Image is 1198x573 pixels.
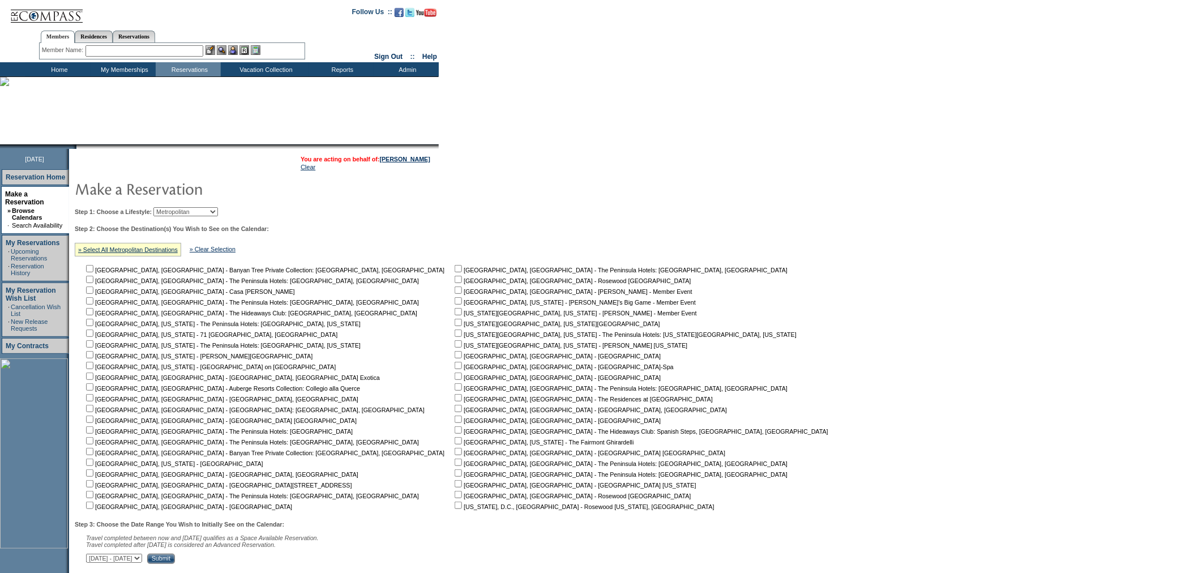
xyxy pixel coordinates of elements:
[11,318,48,332] a: New Release Requests
[72,144,76,149] img: promoShadowLeftCorner.gif
[422,53,437,61] a: Help
[84,417,357,424] nobr: [GEOGRAPHIC_DATA], [GEOGRAPHIC_DATA] - [GEOGRAPHIC_DATA] [GEOGRAPHIC_DATA]
[410,53,415,61] span: ::
[217,45,226,55] img: View
[7,207,11,214] b: »
[75,521,284,528] b: Step 3: Choose the Date Range You Wish to Initially See on the Calendar:
[251,45,260,55] img: b_calculator.gif
[84,267,444,273] nobr: [GEOGRAPHIC_DATA], [GEOGRAPHIC_DATA] - Banyan Tree Private Collection: [GEOGRAPHIC_DATA], [GEOGRA...
[452,299,696,306] nobr: [GEOGRAPHIC_DATA], [US_STATE] - [PERSON_NAME]'s Big Game - Member Event
[84,407,425,413] nobr: [GEOGRAPHIC_DATA], [GEOGRAPHIC_DATA] - [GEOGRAPHIC_DATA]: [GEOGRAPHIC_DATA], [GEOGRAPHIC_DATA]
[11,248,47,262] a: Upcoming Reservations
[228,45,238,55] img: Impersonate
[395,8,404,17] img: Become our fan on Facebook
[84,331,337,338] nobr: [GEOGRAPHIC_DATA], [US_STATE] - 71 [GEOGRAPHIC_DATA], [GEOGRAPHIC_DATA]
[190,246,236,253] a: » Clear Selection
[8,263,10,276] td: ·
[75,31,113,42] a: Residences
[147,554,175,564] input: Submit
[84,374,380,381] nobr: [GEOGRAPHIC_DATA], [GEOGRAPHIC_DATA] - [GEOGRAPHIC_DATA], [GEOGRAPHIC_DATA] Exotica
[352,7,392,20] td: Follow Us ::
[239,45,249,55] img: Reservations
[41,31,75,43] a: Members
[452,493,691,499] nobr: [GEOGRAPHIC_DATA], [GEOGRAPHIC_DATA] - Rosewood [GEOGRAPHIC_DATA]
[206,45,215,55] img: b_edit.gif
[11,303,61,317] a: Cancellation Wish List
[86,534,319,541] span: Travel completed between now and [DATE] qualifies as a Space Available Reservation.
[84,288,295,295] nobr: [GEOGRAPHIC_DATA], [GEOGRAPHIC_DATA] - Casa [PERSON_NAME]
[452,353,661,360] nobr: [GEOGRAPHIC_DATA], [GEOGRAPHIC_DATA] - [GEOGRAPHIC_DATA]
[84,450,444,456] nobr: [GEOGRAPHIC_DATA], [GEOGRAPHIC_DATA] - Banyan Tree Private Collection: [GEOGRAPHIC_DATA], [GEOGRA...
[452,277,691,284] nobr: [GEOGRAPHIC_DATA], [GEOGRAPHIC_DATA] - Rosewood [GEOGRAPHIC_DATA]
[84,493,419,499] nobr: [GEOGRAPHIC_DATA], [GEOGRAPHIC_DATA] - The Peninsula Hotels: [GEOGRAPHIC_DATA], [GEOGRAPHIC_DATA]
[452,407,727,413] nobr: [GEOGRAPHIC_DATA], [GEOGRAPHIC_DATA] - [GEOGRAPHIC_DATA], [GEOGRAPHIC_DATA]
[84,385,360,392] nobr: [GEOGRAPHIC_DATA], [GEOGRAPHIC_DATA] - Auberge Resorts Collection: Collegio alla Querce
[12,207,42,221] a: Browse Calendars
[6,239,59,247] a: My Reservations
[405,8,414,17] img: Follow us on Twitter
[8,318,10,332] td: ·
[452,331,797,338] nobr: [US_STATE][GEOGRAPHIC_DATA], [US_STATE] - The Peninsula Hotels: [US_STATE][GEOGRAPHIC_DATA], [US_...
[452,482,696,489] nobr: [GEOGRAPHIC_DATA], [GEOGRAPHIC_DATA] - [GEOGRAPHIC_DATA] [US_STATE]
[452,288,692,295] nobr: [GEOGRAPHIC_DATA], [GEOGRAPHIC_DATA] - [PERSON_NAME] - Member Event
[452,439,634,446] nobr: [GEOGRAPHIC_DATA], [US_STATE] - The Fairmont Ghirardelli
[84,299,419,306] nobr: [GEOGRAPHIC_DATA], [GEOGRAPHIC_DATA] - The Peninsula Hotels: [GEOGRAPHIC_DATA], [GEOGRAPHIC_DATA]
[452,364,674,370] nobr: [GEOGRAPHIC_DATA], [GEOGRAPHIC_DATA] - [GEOGRAPHIC_DATA]-Spa
[84,364,336,370] nobr: [GEOGRAPHIC_DATA], [US_STATE] - [GEOGRAPHIC_DATA] on [GEOGRAPHIC_DATA]
[84,277,419,284] nobr: [GEOGRAPHIC_DATA], [GEOGRAPHIC_DATA] - The Peninsula Hotels: [GEOGRAPHIC_DATA], [GEOGRAPHIC_DATA]
[25,62,91,76] td: Home
[84,353,313,360] nobr: [GEOGRAPHIC_DATA], [US_STATE] - [PERSON_NAME][GEOGRAPHIC_DATA]
[113,31,155,42] a: Reservations
[75,177,301,200] img: pgTtlMakeReservation.gif
[452,320,660,327] nobr: [US_STATE][GEOGRAPHIC_DATA], [US_STATE][GEOGRAPHIC_DATA]
[42,45,85,55] div: Member Name:
[84,428,353,435] nobr: [GEOGRAPHIC_DATA], [GEOGRAPHIC_DATA] - The Peninsula Hotels: [GEOGRAPHIC_DATA]
[6,286,56,302] a: My Reservation Wish List
[452,460,788,467] nobr: [GEOGRAPHIC_DATA], [GEOGRAPHIC_DATA] - The Peninsula Hotels: [GEOGRAPHIC_DATA], [GEOGRAPHIC_DATA]
[84,320,361,327] nobr: [GEOGRAPHIC_DATA], [US_STATE] - The Peninsula Hotels: [GEOGRAPHIC_DATA], [US_STATE]
[452,471,788,478] nobr: [GEOGRAPHIC_DATA], [GEOGRAPHIC_DATA] - The Peninsula Hotels: [GEOGRAPHIC_DATA], [GEOGRAPHIC_DATA]
[301,156,430,163] span: You are acting on behalf of:
[452,385,788,392] nobr: [GEOGRAPHIC_DATA], [GEOGRAPHIC_DATA] - The Peninsula Hotels: [GEOGRAPHIC_DATA], [GEOGRAPHIC_DATA]
[78,246,178,253] a: » Select All Metropolitan Destinations
[374,62,439,76] td: Admin
[76,144,78,149] img: blank.gif
[301,164,315,170] a: Clear
[452,396,713,403] nobr: [GEOGRAPHIC_DATA], [GEOGRAPHIC_DATA] - The Residences at [GEOGRAPHIC_DATA]
[91,62,156,76] td: My Memberships
[405,11,414,18] a: Follow us on Twitter
[84,482,352,489] nobr: [GEOGRAPHIC_DATA], [GEOGRAPHIC_DATA] - [GEOGRAPHIC_DATA][STREET_ADDRESS]
[6,173,65,181] a: Reservation Home
[452,450,725,456] nobr: [GEOGRAPHIC_DATA], [GEOGRAPHIC_DATA] - [GEOGRAPHIC_DATA] [GEOGRAPHIC_DATA]
[7,222,11,229] td: ·
[12,222,62,229] a: Search Availability
[221,62,309,76] td: Vacation Collection
[11,263,44,276] a: Reservation History
[75,225,269,232] b: Step 2: Choose the Destination(s) You Wish to See on the Calendar:
[84,460,263,467] nobr: [GEOGRAPHIC_DATA], [US_STATE] - [GEOGRAPHIC_DATA]
[84,396,358,403] nobr: [GEOGRAPHIC_DATA], [GEOGRAPHIC_DATA] - [GEOGRAPHIC_DATA], [GEOGRAPHIC_DATA]
[5,190,44,206] a: Make a Reservation
[452,267,788,273] nobr: [GEOGRAPHIC_DATA], [GEOGRAPHIC_DATA] - The Peninsula Hotels: [GEOGRAPHIC_DATA], [GEOGRAPHIC_DATA]
[8,248,10,262] td: ·
[452,374,661,381] nobr: [GEOGRAPHIC_DATA], [GEOGRAPHIC_DATA] - [GEOGRAPHIC_DATA]
[309,62,374,76] td: Reports
[8,303,10,317] td: ·
[452,417,661,424] nobr: [GEOGRAPHIC_DATA], [GEOGRAPHIC_DATA] - [GEOGRAPHIC_DATA]
[25,156,44,163] span: [DATE]
[156,62,221,76] td: Reservations
[416,11,437,18] a: Subscribe to our YouTube Channel
[84,342,361,349] nobr: [GEOGRAPHIC_DATA], [US_STATE] - The Peninsula Hotels: [GEOGRAPHIC_DATA], [US_STATE]
[84,439,419,446] nobr: [GEOGRAPHIC_DATA], [GEOGRAPHIC_DATA] - The Peninsula Hotels: [GEOGRAPHIC_DATA], [GEOGRAPHIC_DATA]
[84,310,417,317] nobr: [GEOGRAPHIC_DATA], [GEOGRAPHIC_DATA] - The Hideaways Club: [GEOGRAPHIC_DATA], [GEOGRAPHIC_DATA]
[84,471,358,478] nobr: [GEOGRAPHIC_DATA], [GEOGRAPHIC_DATA] - [GEOGRAPHIC_DATA], [GEOGRAPHIC_DATA]
[84,503,292,510] nobr: [GEOGRAPHIC_DATA], [GEOGRAPHIC_DATA] - [GEOGRAPHIC_DATA]
[6,342,49,350] a: My Contracts
[452,310,697,317] nobr: [US_STATE][GEOGRAPHIC_DATA], [US_STATE] - [PERSON_NAME] - Member Event
[452,342,687,349] nobr: [US_STATE][GEOGRAPHIC_DATA], [US_STATE] - [PERSON_NAME] [US_STATE]
[380,156,430,163] a: [PERSON_NAME]
[416,8,437,17] img: Subscribe to our YouTube Channel
[395,11,404,18] a: Become our fan on Facebook
[86,541,276,548] nobr: Travel completed after [DATE] is considered an Advanced Reservation.
[374,53,403,61] a: Sign Out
